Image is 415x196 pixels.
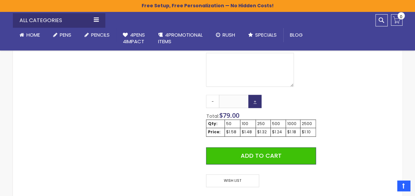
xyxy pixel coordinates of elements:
span: Pens [60,31,71,38]
a: Home [13,28,47,42]
span: 79.00 [223,111,239,120]
span: Add to Cart [241,151,282,160]
span: Blog [290,31,303,38]
div: 1000 [287,121,299,126]
a: 0 [391,14,402,26]
div: 500 [272,121,284,126]
a: Top [397,180,410,191]
a: Wish List [206,174,261,187]
div: $1.24 [272,129,284,135]
a: Pens [47,28,78,42]
div: 2500 [302,121,314,126]
a: - [206,95,219,108]
strong: Qty: [208,121,217,126]
div: 50 [226,121,239,126]
span: Home [26,31,40,38]
a: 4Pens4impact [116,28,152,49]
a: + [248,95,261,108]
a: Pencils [78,28,116,42]
button: Add to Cart [206,147,316,164]
span: 4Pens 4impact [123,31,145,45]
div: $1.48 [242,129,254,135]
div: 250 [257,121,269,126]
a: Specials [242,28,283,42]
a: 4PROMOTIONALITEMS [152,28,209,49]
span: Specials [255,31,277,38]
div: 100 [242,121,254,126]
span: $ [219,111,239,120]
div: $1.18 [287,129,299,135]
span: 0 [400,14,402,20]
div: $1.32 [257,129,269,135]
a: Rush [209,28,242,42]
span: Rush [223,31,235,38]
span: Total: [206,113,219,119]
span: Pencils [91,31,110,38]
span: 4PROMOTIONAL ITEMS [158,31,203,45]
strong: Price: [208,129,220,135]
div: $1.10 [302,129,314,135]
a: Blog [283,28,309,42]
div: $1.58 [226,129,239,135]
div: All Categories [13,13,105,28]
span: Wish List [206,174,259,187]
